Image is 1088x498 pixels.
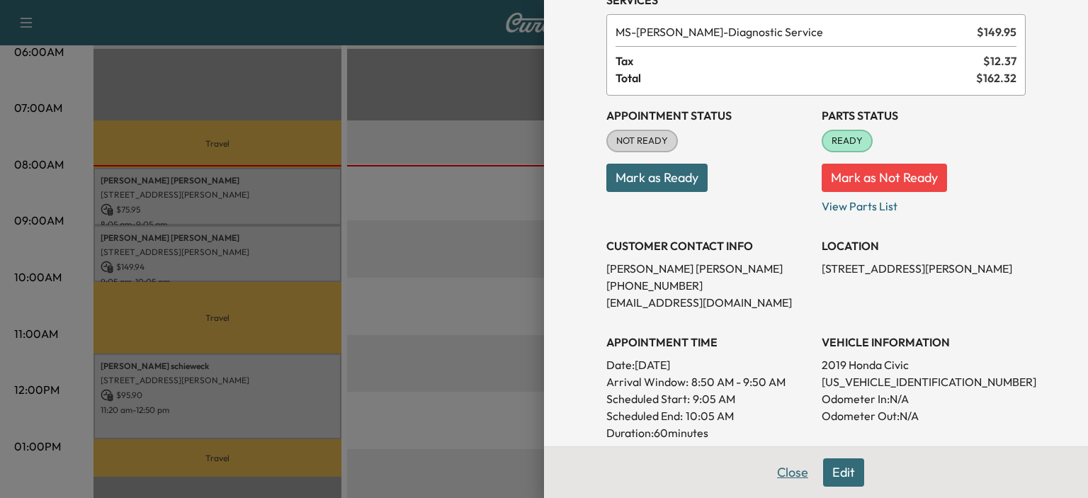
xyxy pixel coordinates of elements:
[822,407,1026,424] p: Odometer Out: N/A
[823,458,864,487] button: Edit
[822,334,1026,351] h3: VEHICLE INFORMATION
[616,23,971,40] span: Diagnostic Service
[823,134,871,148] span: READY
[616,52,983,69] span: Tax
[691,373,786,390] span: 8:50 AM - 9:50 AM
[606,237,810,254] h3: CUSTOMER CONTACT INFO
[606,107,810,124] h3: Appointment Status
[822,390,1026,407] p: Odometer In: N/A
[606,260,810,277] p: [PERSON_NAME] [PERSON_NAME]
[606,373,810,390] p: Arrival Window:
[606,390,690,407] p: Scheduled Start:
[608,134,676,148] span: NOT READY
[693,390,735,407] p: 9:05 AM
[616,69,976,86] span: Total
[606,424,810,441] p: Duration: 60 minutes
[822,107,1026,124] h3: Parts Status
[822,373,1026,390] p: [US_VEHICLE_IDENTIFICATION_NUMBER]
[983,52,1016,69] span: $ 12.37
[768,458,817,487] button: Close
[822,356,1026,373] p: 2019 Honda Civic
[606,356,810,373] p: Date: [DATE]
[976,69,1016,86] span: $ 162.32
[606,294,810,311] p: [EMAIL_ADDRESS][DOMAIN_NAME]
[822,260,1026,277] p: [STREET_ADDRESS][PERSON_NAME]
[822,192,1026,215] p: View Parts List
[606,334,810,351] h3: APPOINTMENT TIME
[686,407,734,424] p: 10:05 AM
[606,407,683,424] p: Scheduled End:
[822,237,1026,254] h3: LOCATION
[977,23,1016,40] span: $ 149.95
[606,164,708,192] button: Mark as Ready
[822,164,947,192] button: Mark as Not Ready
[606,277,810,294] p: [PHONE_NUMBER]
